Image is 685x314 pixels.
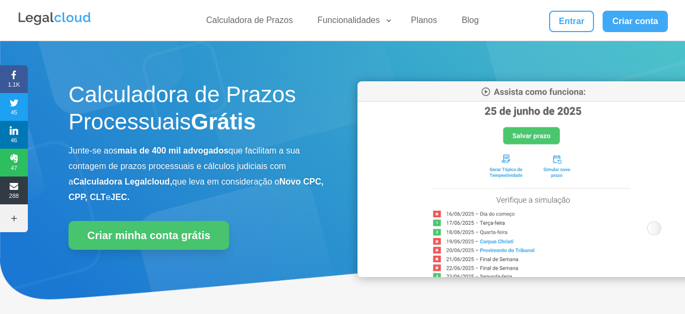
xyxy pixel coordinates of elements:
[200,15,299,30] a: Calculadora de Prazos
[17,19,92,28] a: Logo da Legalcloud
[311,15,393,30] a: Funcionalidades
[191,109,256,134] strong: Grátis
[68,81,328,141] h1: Calculadora de Prazos Processuais
[17,11,92,27] img: Legalcloud Logo
[68,221,229,250] a: Criar minha conta grátis
[603,11,668,32] a: Criar conta
[118,146,229,155] b: mais de 400 mil advogados
[405,15,444,30] a: Planos
[111,193,130,202] b: JEC.
[549,11,594,32] a: Entrar
[455,15,485,30] a: Blog
[68,177,324,202] b: Novo CPC, CPP, CLT
[68,143,328,205] p: Junte-se aos que facilitam a sua contagem de prazos processuais e cálculos judiciais com a que le...
[73,177,172,186] b: Calculadora Legalcloud,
